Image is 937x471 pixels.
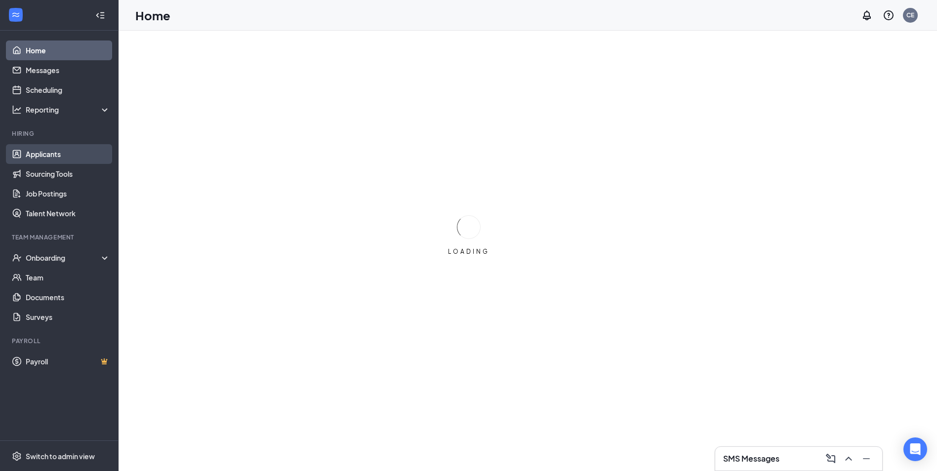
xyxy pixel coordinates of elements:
[12,233,108,241] div: Team Management
[95,10,105,20] svg: Collapse
[723,453,779,464] h3: SMS Messages
[26,307,110,327] a: Surveys
[12,337,108,345] div: Payroll
[825,453,837,465] svg: ComposeMessage
[26,268,110,287] a: Team
[26,184,110,203] a: Job Postings
[12,129,108,138] div: Hiring
[903,437,927,461] div: Open Intercom Messenger
[12,451,22,461] svg: Settings
[823,451,839,467] button: ComposeMessage
[11,10,21,20] svg: WorkstreamLogo
[858,451,874,467] button: Minimize
[841,451,856,467] button: ChevronUp
[843,453,855,465] svg: ChevronUp
[135,7,170,24] h1: Home
[26,352,110,371] a: PayrollCrown
[26,253,102,263] div: Onboarding
[26,60,110,80] a: Messages
[26,80,110,100] a: Scheduling
[444,247,493,256] div: LOADING
[26,203,110,223] a: Talent Network
[12,105,22,115] svg: Analysis
[26,105,111,115] div: Reporting
[861,9,873,21] svg: Notifications
[26,287,110,307] a: Documents
[860,453,872,465] svg: Minimize
[12,253,22,263] svg: UserCheck
[26,40,110,60] a: Home
[26,144,110,164] a: Applicants
[883,9,895,21] svg: QuestionInfo
[26,451,95,461] div: Switch to admin view
[26,164,110,184] a: Sourcing Tools
[906,11,914,19] div: CE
